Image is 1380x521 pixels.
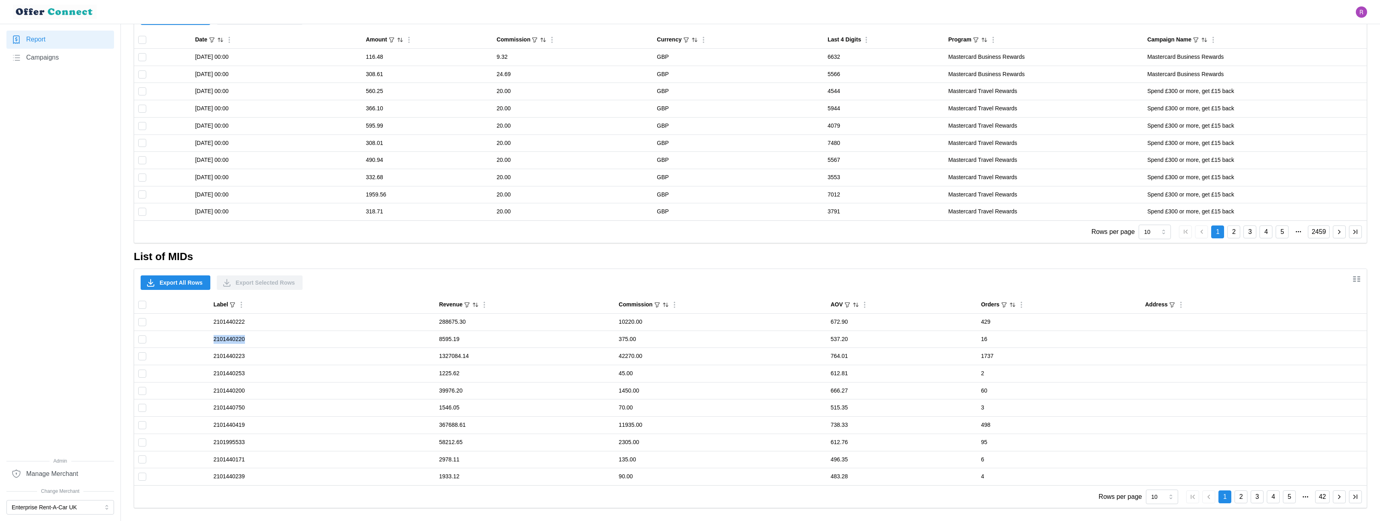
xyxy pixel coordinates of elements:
[944,169,1143,186] td: Mastercard Travel Rewards
[653,100,824,118] td: GBP
[1092,227,1135,237] p: Rows per page
[195,35,207,44] div: Date
[492,134,653,152] td: 20.00
[824,152,944,169] td: 5567
[977,331,1141,348] td: 16
[138,370,146,378] input: Toggle select row
[1143,152,1367,169] td: Spend £300 or more, get £15 back
[26,35,46,45] span: Report
[26,469,78,479] span: Manage Merchant
[6,457,114,465] span: Admin
[138,122,146,130] input: Toggle select row
[435,451,615,468] td: 2978.11
[1260,225,1272,238] button: 4
[13,5,97,19] img: loyalBe Logo
[435,468,615,485] td: 1933.12
[191,49,362,66] td: [DATE] 00:00
[824,134,944,152] td: 7480
[826,348,977,365] td: 764.01
[210,399,435,417] td: 2101440750
[615,348,827,365] td: 42270.00
[1143,100,1367,118] td: Spend £300 or more, get £15 back
[989,35,998,44] button: Column Actions
[362,117,493,134] td: 595.99
[210,348,435,365] td: 2101440223
[977,451,1141,468] td: 6
[492,66,653,83] td: 24.69
[948,35,971,44] div: Program
[1143,169,1367,186] td: Spend £300 or more, get £15 back
[191,203,362,220] td: [DATE] 00:00
[236,276,295,289] span: Export Selected Rows
[191,152,362,169] td: [DATE] 00:00
[826,365,977,382] td: 612.81
[826,417,977,434] td: 738.33
[191,117,362,134] td: [DATE] 00:00
[826,399,977,417] td: 515.35
[691,36,698,43] button: Sort by Currency ascending
[653,152,824,169] td: GBP
[492,83,653,100] td: 20.00
[1276,225,1289,238] button: 5
[824,100,944,118] td: 5944
[138,53,146,61] input: Toggle select row
[138,87,146,95] input: Toggle select row
[1211,225,1224,238] button: 1
[362,169,493,186] td: 332.68
[1143,186,1367,203] td: Spend £300 or more, get £15 back
[435,314,615,331] td: 288675.30
[362,203,493,220] td: 318.71
[191,169,362,186] td: [DATE] 00:00
[977,365,1141,382] td: 2
[944,100,1143,118] td: Mastercard Travel Rewards
[653,203,824,220] td: GBP
[210,314,435,331] td: 2101440222
[1315,490,1330,503] button: 42
[860,300,869,309] button: Column Actions
[1017,300,1026,309] button: Column Actions
[138,190,146,198] input: Toggle select row
[824,186,944,203] td: 7012
[210,417,435,434] td: 2101440419
[944,134,1143,152] td: Mastercard Travel Rewards
[1009,301,1016,308] button: Sort by Orders descending
[362,152,493,169] td: 490.94
[1201,36,1208,43] button: Sort by Campaign Name ascending
[362,66,493,83] td: 308.61
[944,186,1143,203] td: Mastercard Travel Rewards
[699,35,708,44] button: Column Actions
[138,156,146,164] input: Toggle select row
[824,49,944,66] td: 6632
[138,105,146,113] input: Toggle select row
[362,134,493,152] td: 308.01
[1308,225,1330,238] button: 2459
[619,300,653,309] div: Commission
[492,169,653,186] td: 20.00
[653,66,824,83] td: GBP
[138,438,146,447] input: Toggle select row
[1099,492,1142,502] p: Rows per page
[653,134,824,152] td: GBP
[662,301,669,308] button: Sort by Commission descending
[615,468,827,485] td: 90.00
[1143,134,1367,152] td: Spend £300 or more, get £15 back
[138,404,146,412] input: Toggle select row
[653,186,824,203] td: GBP
[435,365,615,382] td: 1225.62
[191,186,362,203] td: [DATE] 00:00
[977,348,1141,365] td: 1737
[138,301,146,309] input: Toggle select all
[944,83,1143,100] td: Mastercard Travel Rewards
[492,152,653,169] td: 20.00
[1356,6,1367,18] button: Open user button
[6,500,114,515] button: Enterprise Rent-A-Car UK
[653,117,824,134] td: GBP
[225,35,234,44] button: Column Actions
[191,83,362,100] td: [DATE] 00:00
[214,300,228,309] div: Label
[191,134,362,152] td: [DATE] 00:00
[210,468,435,485] td: 2101440239
[396,36,404,43] button: Sort by Amount descending
[548,35,556,44] button: Column Actions
[492,203,653,220] td: 20.00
